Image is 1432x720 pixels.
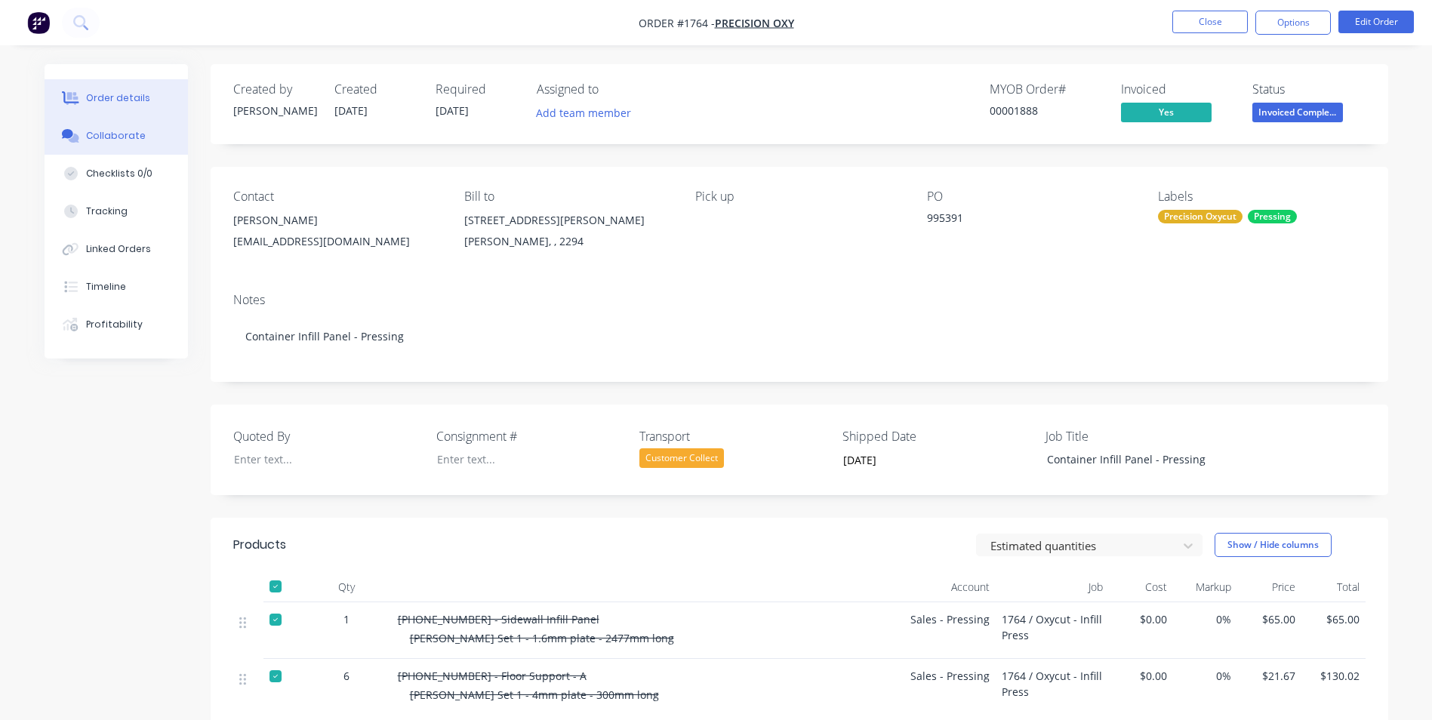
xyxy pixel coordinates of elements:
[1172,11,1248,33] button: Close
[1301,572,1366,602] div: Total
[639,448,724,468] div: Customer Collect
[1109,572,1173,602] div: Cost
[1121,82,1234,97] div: Invoiced
[86,280,126,294] div: Timeline
[233,313,1366,359] div: Container Infill Panel - Pressing
[927,210,1116,231] div: 995391
[464,210,671,231] div: [STREET_ADDRESS][PERSON_NAME]
[436,103,469,118] span: [DATE]
[1255,11,1331,35] button: Options
[45,155,188,192] button: Checklists 0/0
[233,103,316,118] div: [PERSON_NAME]
[233,427,422,445] label: Quoted By
[537,82,688,97] div: Assigned to
[639,16,715,30] span: Order #1764 -
[45,306,188,343] button: Profitability
[996,602,1109,659] div: 1764 / Oxycut - Infill Press
[334,82,417,97] div: Created
[1252,103,1343,125] button: Invoiced Comple...
[1179,668,1231,684] span: 0%
[233,536,286,554] div: Products
[464,231,671,252] div: [PERSON_NAME], , 2294
[436,82,519,97] div: Required
[233,231,440,252] div: [EMAIL_ADDRESS][DOMAIN_NAME]
[45,268,188,306] button: Timeline
[996,572,1109,602] div: Job
[334,103,368,118] span: [DATE]
[845,572,996,602] div: Account
[410,631,674,645] span: [PERSON_NAME] Set 1 - 1.6mm plate - 2477mm long
[27,11,50,34] img: Factory
[86,129,146,143] div: Collaborate
[1173,572,1237,602] div: Markup
[1307,611,1360,627] span: $65.00
[45,79,188,117] button: Order details
[1338,11,1414,33] button: Edit Order
[45,230,188,268] button: Linked Orders
[842,427,1031,445] label: Shipped Date
[436,427,625,445] label: Consignment #
[301,572,392,602] div: Qty
[86,167,152,180] div: Checklists 0/0
[86,91,150,105] div: Order details
[464,210,671,258] div: [STREET_ADDRESS][PERSON_NAME][PERSON_NAME], , 2294
[1179,611,1231,627] span: 0%
[715,16,794,30] a: Precision Oxy
[1215,533,1332,557] button: Show / Hide columns
[927,189,1134,204] div: PO
[845,602,996,659] div: Sales - Pressing
[233,189,440,204] div: Contact
[343,668,350,684] span: 6
[1252,82,1366,97] div: Status
[233,210,440,258] div: [PERSON_NAME][EMAIL_ADDRESS][DOMAIN_NAME]
[343,611,350,627] span: 1
[990,103,1103,118] div: 00001888
[86,318,143,331] div: Profitability
[45,192,188,230] button: Tracking
[86,205,128,218] div: Tracking
[1121,103,1212,122] span: Yes
[833,449,1021,472] input: Enter date
[233,210,440,231] div: [PERSON_NAME]
[45,117,188,155] button: Collaborate
[1243,668,1295,684] span: $21.67
[1307,668,1360,684] span: $130.02
[233,82,316,97] div: Created by
[537,103,639,123] button: Add team member
[1158,189,1365,204] div: Labels
[639,427,828,445] label: Transport
[1248,210,1297,223] div: Pressing
[1035,448,1224,470] div: Container Infill Panel - Pressing
[1046,427,1234,445] label: Job Title
[528,103,639,123] button: Add team member
[990,82,1103,97] div: MYOB Order #
[695,189,902,204] div: Pick up
[1237,572,1301,602] div: Price
[86,242,151,256] div: Linked Orders
[398,612,599,626] span: [PHONE_NUMBER] - Sidewall Infill Panel
[233,293,1366,307] div: Notes
[1115,668,1167,684] span: $0.00
[1243,611,1295,627] span: $65.00
[398,669,587,683] span: [PHONE_NUMBER] - Floor Support - A
[1252,103,1343,122] span: Invoiced Comple...
[464,189,671,204] div: Bill to
[1115,611,1167,627] span: $0.00
[1158,210,1243,223] div: Precision Oxycut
